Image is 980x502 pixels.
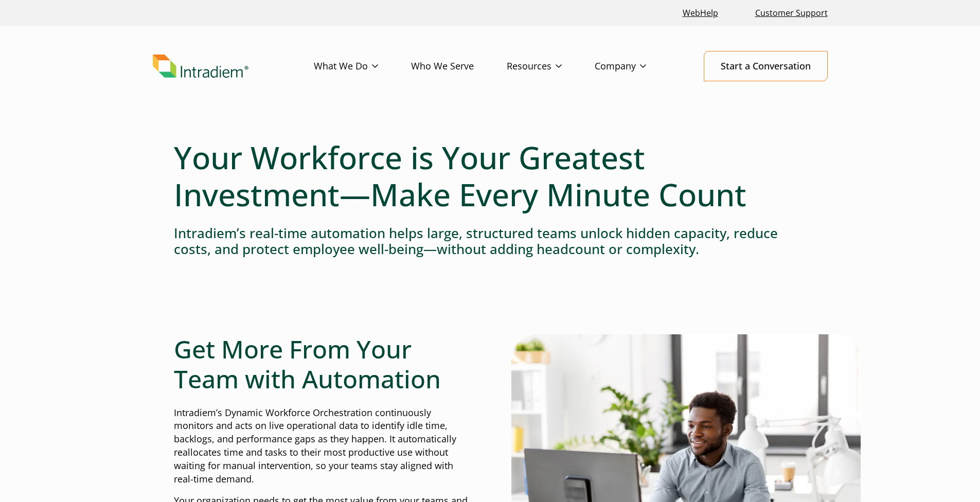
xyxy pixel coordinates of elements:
p: Intradiem’s Dynamic Workforce Orchestration continuously monitors and acts on live operational da... [174,406,469,486]
a: Company [595,51,679,81]
h1: Your Workforce is Your Greatest Investment—Make Every Minute Count [174,139,807,213]
img: Intradiem [153,55,248,78]
a: Link to homepage of Intradiem [153,55,314,78]
h4: Intradiem’s real-time automation helps large, structured teams unlock hidden capacity, reduce cos... [174,225,807,257]
a: What We Do [314,51,411,81]
a: Who We Serve [411,51,507,81]
a: Link opens in a new window [679,2,722,24]
a: Resources [507,51,595,81]
a: Customer Support [751,2,832,24]
a: Start a Conversation [704,51,828,81]
h2: Get More From Your Team with Automation [174,334,469,393]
